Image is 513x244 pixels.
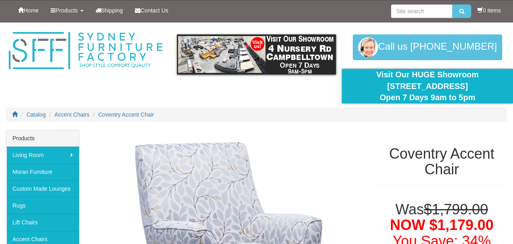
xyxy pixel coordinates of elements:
span: Contact Us [140,7,168,14]
a: Shipping [90,0,129,20]
a: Rugs [6,197,79,214]
span: NOW $1,179.00 [390,217,493,233]
span: Products [55,7,77,14]
li: 0 items [477,6,501,14]
a: Accent Chairs [55,111,90,118]
div: Products [6,130,79,147]
a: Moran Furniture [6,163,79,180]
img: showroom.gif [177,34,336,75]
del: $1,799.00 [424,201,488,218]
a: Living Room [6,147,79,163]
div: Visit Our HUGE Showroom [STREET_ADDRESS] Open 7 Days 9am to 5pm [348,69,507,103]
a: Lift Chairs [6,214,79,231]
span: Home [24,7,39,14]
a: Products [45,0,89,20]
h1: Coventry Accent Chair [377,146,507,177]
a: Home [12,0,45,20]
input: Site search [391,4,452,18]
a: Catalog [26,111,46,118]
a: Coventry Accent Chair [98,111,154,118]
span: Shipping [101,7,123,14]
a: Custom Made Lounges [6,180,79,197]
img: Sydney Furniture Factory [6,30,165,71]
a: Contact Us [129,0,174,20]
